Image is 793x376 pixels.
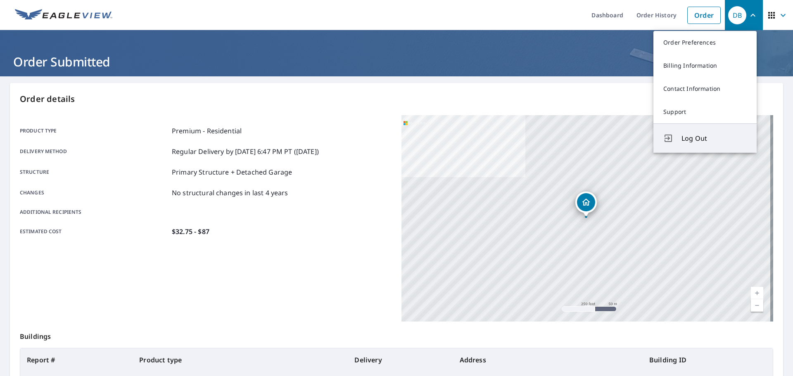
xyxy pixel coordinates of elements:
th: Product type [133,348,348,371]
p: $32.75 - $87 [172,227,209,236]
a: Order [687,7,721,24]
th: Report # [20,348,133,371]
p: Delivery method [20,147,169,156]
p: Premium - Residential [172,126,242,136]
button: Log Out [653,123,757,153]
a: Support [653,100,757,123]
h1: Order Submitted [10,53,783,70]
div: Dropped pin, building 1, Residential property, 2904 Oakdale Rd Charlotte, NC 28216 [575,192,597,217]
p: Additional recipients [20,208,169,216]
p: Regular Delivery by [DATE] 6:47 PM PT ([DATE]) [172,147,319,156]
a: Current Level 17, Zoom Out [751,299,763,312]
span: Log Out [681,133,747,143]
p: Buildings [20,322,773,348]
p: No structural changes in last 4 years [172,188,288,198]
p: Changes [20,188,169,198]
a: Order Preferences [653,31,757,54]
div: DB [728,6,746,24]
th: Building ID [643,348,773,371]
p: Order details [20,93,773,105]
p: Product type [20,126,169,136]
a: Current Level 17, Zoom In [751,287,763,299]
a: Contact Information [653,77,757,100]
p: Primary Structure + Detached Garage [172,167,292,177]
a: Billing Information [653,54,757,77]
p: Estimated cost [20,227,169,236]
th: Address [453,348,643,371]
th: Delivery [348,348,453,371]
p: Structure [20,167,169,177]
img: EV Logo [15,9,112,21]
